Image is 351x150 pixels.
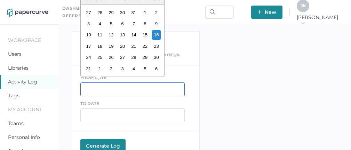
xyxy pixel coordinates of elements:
div: Choose Thursday, July 31st, 2025 [129,8,138,17]
button: New [251,6,282,19]
div: Choose Monday, August 11th, 2025 [95,30,105,39]
div: Choose Tuesday, September 2nd, 2025 [106,64,116,73]
a: Teams [8,120,24,126]
div: Choose Wednesday, August 13th, 2025 [118,30,127,39]
div: Choose Wednesday, August 20th, 2025 [118,42,127,51]
div: Choose Wednesday, August 6th, 2025 [118,19,127,28]
div: Choose Tuesday, August 12th, 2025 [106,30,116,39]
div: Choose Tuesday, August 5th, 2025 [106,19,116,28]
div: Choose Monday, August 25th, 2025 [95,53,105,62]
i: arrow_right [300,21,305,26]
div: Choose Tuesday, August 19th, 2025 [106,42,116,51]
div: Choose Wednesday, August 27th, 2025 [118,53,127,62]
div: Choose Tuesday, August 26th, 2025 [106,53,116,62]
div: Choose Saturday, August 23rd, 2025 [152,42,161,51]
div: Choose Saturday, August 2nd, 2025 [152,8,161,17]
div: Choose Saturday, September 6th, 2025 [152,64,161,73]
div: Choose Friday, August 29th, 2025 [141,53,150,62]
a: Libraries [8,65,29,71]
div: Choose Saturday, August 9th, 2025 [152,19,161,28]
div: Choose Monday, September 1st, 2025 [95,64,105,73]
div: Choose Sunday, August 31st, 2025 [84,64,93,73]
div: Choose Sunday, August 24th, 2025 [84,53,93,62]
div: Choose Friday, August 1st, 2025 [141,8,150,17]
div: month 2025-08 [83,7,162,74]
div: Choose Friday, September 5th, 2025 [141,64,150,73]
img: plus-white.e19ec114.svg [257,10,261,14]
div: Choose Wednesday, September 3rd, 2025 [118,64,127,73]
div: Choose Saturday, August 30th, 2025 [152,53,161,62]
div: Choose Thursday, August 21st, 2025 [129,42,138,51]
div: Choose Sunday, August 10th, 2025 [84,30,93,39]
div: Choose Thursday, August 7th, 2025 [129,19,138,28]
span: New [257,6,276,19]
a: References [62,12,95,20]
div: Choose Sunday, August 17th, 2025 [84,42,93,51]
div: Choose Thursday, August 14th, 2025 [129,30,138,39]
div: Choose Monday, July 28th, 2025 [95,8,105,17]
div: Choose Saturday, August 16th, 2025 [152,30,161,39]
a: Personal Info [8,134,40,140]
div: Choose Thursday, August 28th, 2025 [129,53,138,62]
span: TO DATE [80,101,99,106]
a: Dashboard [62,5,94,12]
div: Choose Friday, August 8th, 2025 [141,19,150,28]
span: [PERSON_NAME] [297,14,344,27]
div: Choose Tuesday, July 29th, 2025 [106,8,116,17]
img: search.bf03fe8b.svg [210,9,215,15]
div: Choose Thursday, September 4th, 2025 [129,64,138,73]
div: Choose Monday, August 4th, 2025 [95,19,105,28]
div: Choose Wednesday, July 30th, 2025 [118,8,127,17]
a: Tags [8,92,19,99]
div: Choose Friday, August 15th, 2025 [141,30,150,39]
div: Generate Log [84,143,122,149]
div: Choose Monday, August 18th, 2025 [95,42,105,51]
a: Users [8,51,22,57]
div: Choose Sunday, July 27th, 2025 [84,8,93,17]
img: papercurve-logo-colour.7244d18c.svg [7,9,48,17]
input: Search Workspace [205,6,234,19]
div: Choose Friday, August 22nd, 2025 [141,42,150,51]
div: Choose Sunday, August 3rd, 2025 [84,19,93,28]
span: J K [301,3,306,8]
a: Activity Log [8,79,37,85]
